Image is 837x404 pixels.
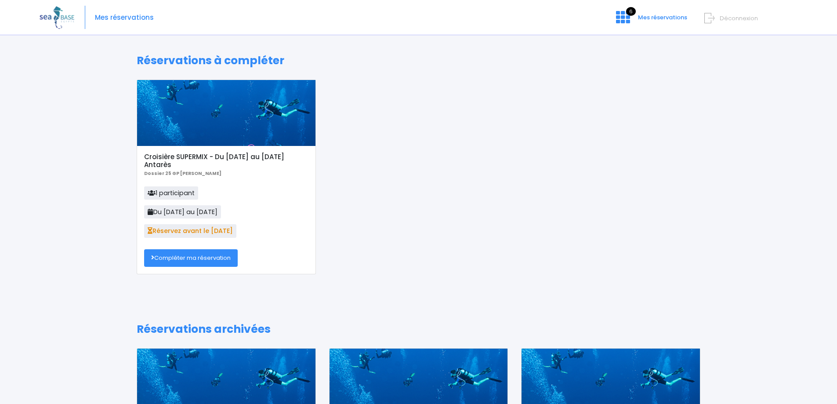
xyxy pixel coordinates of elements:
a: Compléter ma réservation [144,249,238,267]
h1: Réservations à compléter [137,54,700,67]
span: Du [DATE] au [DATE] [144,205,221,218]
span: Déconnexion [720,14,758,22]
a: 6 Mes réservations [609,16,692,25]
b: Dossier 25 GP [PERSON_NAME] [144,170,221,177]
span: 6 [626,7,636,16]
h5: Croisière SUPERMIX - Du [DATE] au [DATE] Antarès [144,153,308,169]
span: 1 participant [144,186,198,200]
h1: Réservations archivées [137,323,700,336]
span: Réservez avant le [DATE] [144,224,236,237]
span: Mes réservations [638,13,687,22]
